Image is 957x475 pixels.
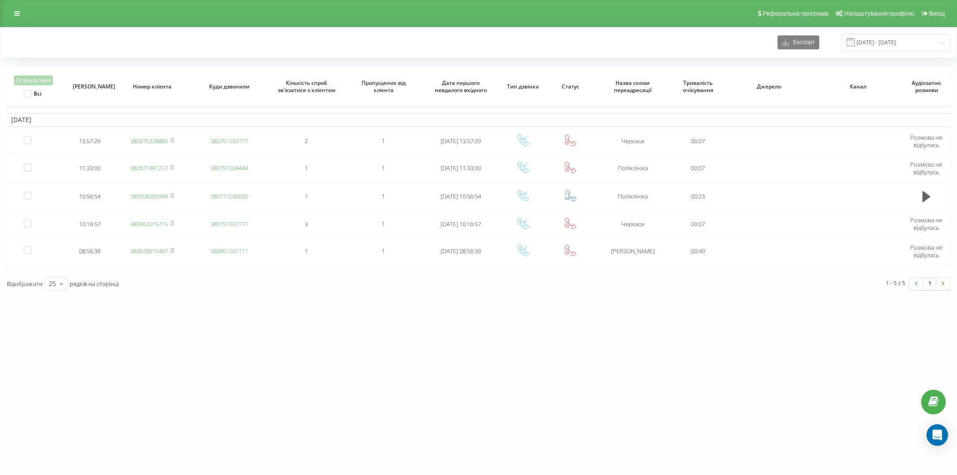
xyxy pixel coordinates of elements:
a: 380962015715 [130,220,168,228]
span: Розмова не відбулась [910,133,942,149]
span: [PERSON_NAME] [73,83,107,90]
td: 10:16:57 [66,211,114,237]
a: 380951031111 [210,247,248,255]
span: 1 [382,247,385,255]
span: Дата першого невдалого вхідного [430,79,491,93]
a: 380508305994 [130,192,168,200]
span: Тип дзвінка [506,83,540,90]
span: Реферальна програма [763,10,829,17]
a: 380678915467 [130,247,168,255]
span: [DATE] 11:33:00 [441,164,481,172]
a: 1 [923,277,936,290]
span: 1 [305,192,308,200]
td: 00:07 [671,211,725,237]
span: Розмова не відбулась [910,243,942,259]
span: 1 [382,164,385,172]
td: 00:07 [671,129,725,154]
td: 00:07 [671,156,725,181]
a: 380771030000 [210,192,248,200]
span: 3 [305,220,308,228]
span: Вихід [929,10,945,17]
td: [PERSON_NAME] [594,238,671,264]
label: Всі [24,90,41,97]
span: 1 [382,137,385,145]
div: Open Intercom Messenger [926,424,948,446]
span: [DATE] 13:57:29 [441,137,481,145]
span: Відображати [7,280,43,288]
span: 1 [382,220,385,228]
a: 380751034444 [210,164,248,172]
td: 10:56:54 [66,183,114,210]
span: Джерело [733,83,805,90]
span: Статус [553,83,588,90]
span: Розмова не відбулась [910,160,942,176]
span: Куди дзвонили [199,83,260,90]
td: Черкаси [594,211,671,237]
td: 11:33:00 [66,156,114,181]
span: 1 [305,247,308,255]
td: Поліклініка [594,156,671,181]
span: Номер клієнта [122,83,183,90]
span: Налаштування профілю [844,10,914,17]
span: рядків на сторінці [70,280,119,288]
span: [DATE] 08:56:39 [441,247,481,255]
span: Назва схеми переадресації [602,79,664,93]
span: [DATE] 10:16:57 [441,220,481,228]
td: 00:49 [671,238,725,264]
div: 1 - 5 з 5 [886,278,905,287]
span: 1 [305,164,308,172]
a: 380975228880 [130,137,168,145]
a: 380751037777 [210,220,248,228]
td: 08:56:39 [66,238,114,264]
span: Тривалість очікування [678,79,718,93]
td: Черкаси [594,129,671,154]
button: Експорт [778,35,819,49]
td: Поліклініка [594,183,671,210]
td: 13:57:29 [66,129,114,154]
span: Розмова не відбулась [910,216,942,232]
span: Канал [822,83,895,90]
a: 380751037777 [210,137,248,145]
span: 2 [305,137,308,145]
span: Експорт [789,39,815,46]
span: Пропущених від клієнта [353,79,414,93]
a: 380671491212 [130,164,168,172]
span: Аудіозапис розмови [909,79,944,93]
td: 00:23 [671,183,725,210]
div: 25 [49,279,56,288]
td: [DATE] [7,113,950,127]
span: [DATE] 10:56:54 [441,192,481,200]
span: Кількість спроб зв'язатися з клієнтом [276,79,337,93]
span: 1 [382,192,385,200]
